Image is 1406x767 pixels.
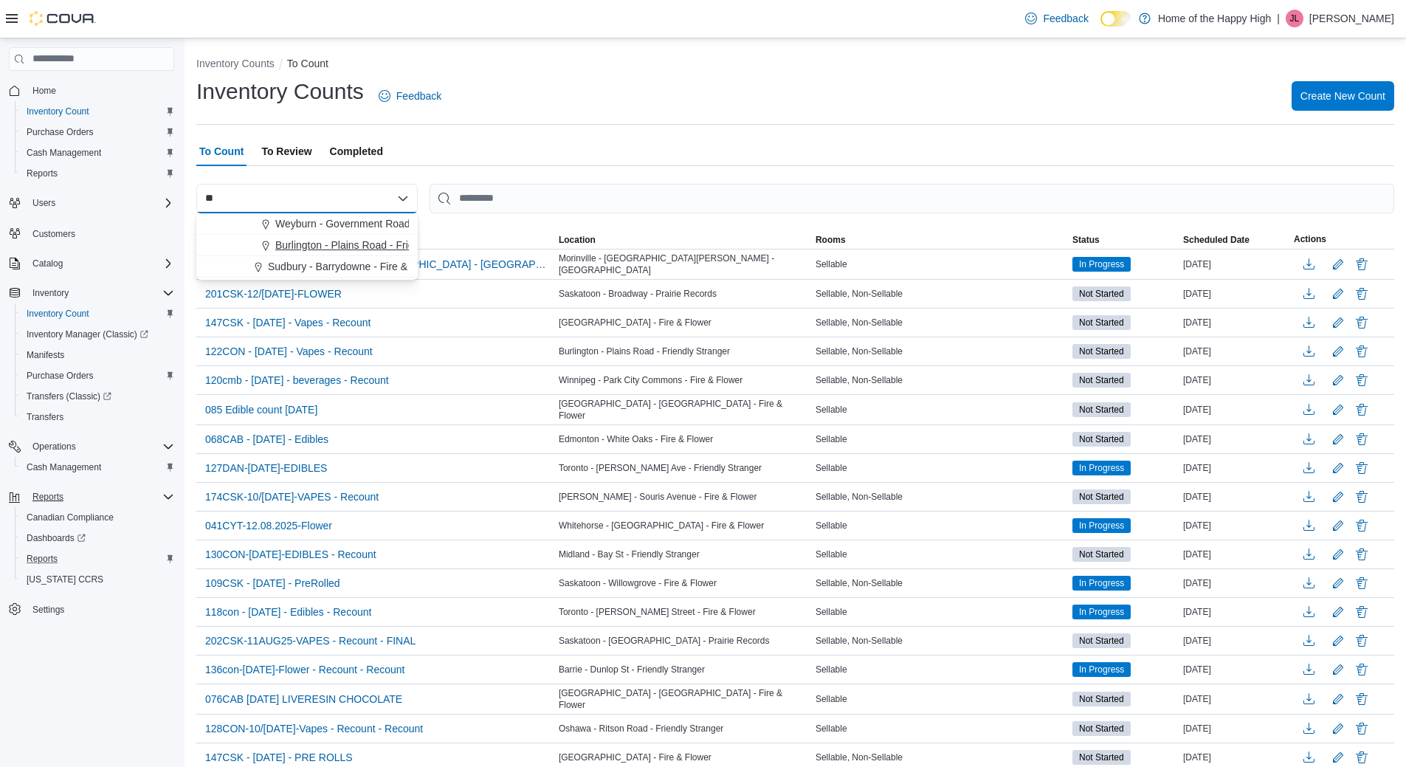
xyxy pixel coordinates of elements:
[1180,459,1291,477] div: [DATE]
[27,308,89,320] span: Inventory Count
[27,255,69,272] button: Catalog
[559,520,764,532] span: Whitehorse - [GEOGRAPHIC_DATA] - Fire & Flower
[1072,257,1131,272] span: In Progress
[1180,749,1291,766] div: [DATE]
[15,386,180,407] a: Transfers (Classic)
[373,81,447,111] a: Feedback
[32,197,55,209] span: Users
[1309,10,1394,27] p: [PERSON_NAME]
[15,407,180,427] button: Transfers
[21,165,63,182] a: Reports
[21,529,92,547] a: Dashboards
[1079,722,1124,735] span: Not Started
[21,165,174,182] span: Reports
[1079,605,1124,619] span: In Progress
[27,600,174,619] span: Settings
[1329,283,1347,305] button: Edit count details
[21,458,174,476] span: Cash Management
[1043,11,1088,26] span: Feedback
[21,144,107,162] a: Cash Management
[1329,399,1347,421] button: Edit count details
[21,509,120,526] a: Canadian Compliance
[15,163,180,184] button: Reports
[9,74,174,658] nav: Complex example
[27,461,101,473] span: Cash Management
[21,123,174,141] span: Purchase Orders
[1072,547,1131,562] span: Not Started
[559,345,730,357] span: Burlington - Plains Road - Friendly Stranger
[1353,371,1371,389] button: Delete
[1180,231,1291,249] button: Scheduled Date
[27,370,94,382] span: Purchase Orders
[1180,488,1291,506] div: [DATE]
[15,324,180,345] a: Inventory Manager (Classic)
[27,532,86,544] span: Dashboards
[15,548,180,569] button: Reports
[1072,605,1131,619] span: In Progress
[199,718,429,740] button: 128CON-10/[DATE]-Vapes - Recount - Recount
[205,518,332,533] span: 041CYT-12.08.2025-Flower
[21,529,174,547] span: Dashboards
[1079,663,1124,676] span: In Progress
[1072,633,1131,648] span: Not Started
[1072,576,1131,591] span: In Progress
[1329,630,1347,652] button: Edit count details
[1294,233,1326,245] span: Actions
[27,574,103,585] span: [US_STATE] CCRS
[813,574,1069,592] div: Sellable, Non-Sellable
[27,488,174,506] span: Reports
[1353,430,1371,448] button: Delete
[3,283,180,303] button: Inventory
[1019,4,1094,33] a: Feedback
[1329,486,1347,508] button: Edit count details
[196,56,1394,74] nav: An example of EuiBreadcrumbs
[559,635,770,647] span: Saskatoon - [GEOGRAPHIC_DATA] - Prairie Records
[559,751,711,763] span: [GEOGRAPHIC_DATA] - Fire & Flower
[1329,601,1347,623] button: Edit count details
[556,231,813,249] button: Location
[196,256,418,278] button: Sudbury - Barrydowne - Fire & Flower
[1072,662,1131,677] span: In Progress
[1072,750,1131,765] span: Not Started
[1069,231,1180,249] button: Status
[21,509,174,526] span: Canadian Compliance
[205,461,327,475] span: 127DAN-[DATE]-EDIBLES
[1353,459,1371,477] button: Delete
[199,515,338,537] button: 041CYT-12.08.2025-Flower
[1158,10,1271,27] p: Home of the Happy High
[397,193,409,204] button: Close list of options
[27,284,174,302] span: Inventory
[27,329,148,340] span: Inventory Manager (Classic)
[1353,603,1371,621] button: Delete
[559,491,757,503] span: [PERSON_NAME] - Souris Avenue - Fire & Flower
[1180,690,1291,708] div: [DATE]
[27,168,58,179] span: Reports
[1079,345,1124,358] span: Not Started
[1329,572,1347,594] button: Edit count details
[1072,373,1131,388] span: Not Started
[559,548,700,560] span: Midland - Bay St - Friendly Stranger
[3,193,180,213] button: Users
[1353,632,1371,650] button: Delete
[1079,287,1124,300] span: Not Started
[199,486,385,508] button: 174CSK-10/[DATE]-VAPES - Recount
[32,85,56,97] span: Home
[21,123,100,141] a: Purchase Orders
[27,194,174,212] span: Users
[1329,369,1347,391] button: Edit count details
[1353,546,1371,563] button: Delete
[559,687,810,711] span: [GEOGRAPHIC_DATA] - [GEOGRAPHIC_DATA] - Fire & Flower
[32,258,63,269] span: Catalog
[27,411,63,423] span: Transfers
[1072,344,1131,359] span: Not Started
[21,326,154,343] a: Inventory Manager (Classic)
[27,284,75,302] button: Inventory
[559,252,810,276] span: Morinville - [GEOGRAPHIC_DATA][PERSON_NAME] - [GEOGRAPHIC_DATA]
[15,569,180,590] button: [US_STATE] CCRS
[813,285,1069,303] div: Sellable, Non-Sellable
[1329,340,1347,362] button: Edit count details
[27,488,69,506] button: Reports
[1180,517,1291,534] div: [DATE]
[1277,10,1280,27] p: |
[1329,457,1347,479] button: Edit count details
